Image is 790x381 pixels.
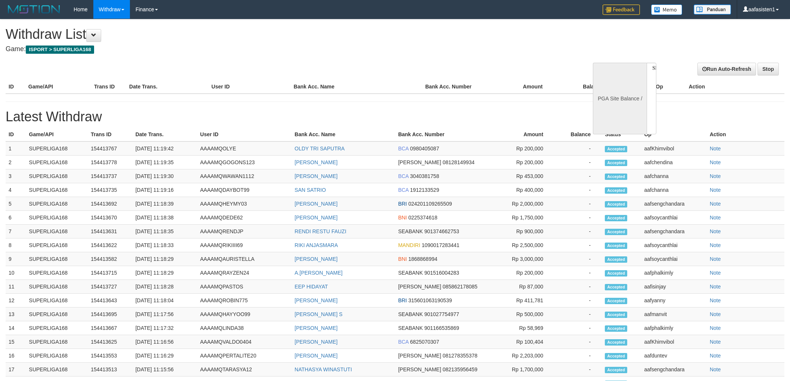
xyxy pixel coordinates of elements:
[398,325,423,331] span: SEABANK
[295,325,338,331] a: [PERSON_NAME]
[398,228,423,234] span: SEABANK
[398,215,407,221] span: BNI
[641,280,706,294] td: aafisinjay
[88,307,132,321] td: 154413695
[197,197,292,211] td: AAAAMQHEYMY03
[554,156,602,169] td: -
[694,4,731,15] img: panduan.png
[197,252,292,266] td: AAAAMQAURISTELLA
[133,197,197,211] td: [DATE] 11:18:39
[133,128,197,141] th: Date Trans.
[710,201,721,207] a: Note
[554,294,602,307] td: -
[6,252,26,266] td: 9
[133,211,197,225] td: [DATE] 11:18:38
[295,242,338,248] a: RIKI ANJASMARA
[26,294,88,307] td: SUPERLIGA168
[26,225,88,238] td: SUPERLIGA168
[6,266,26,280] td: 10
[710,173,721,179] a: Note
[424,311,459,317] span: 901027754977
[6,238,26,252] td: 8
[133,183,197,197] td: [DATE] 11:19:16
[295,297,338,303] a: [PERSON_NAME]
[6,211,26,225] td: 6
[88,169,132,183] td: 154413737
[6,156,26,169] td: 2
[605,284,627,290] span: Accepted
[398,242,420,248] span: MANDIRI
[641,128,706,141] th: Op
[6,349,26,363] td: 16
[398,159,441,165] span: [PERSON_NAME]
[494,238,554,252] td: Rp 2,500,000
[6,294,26,307] td: 12
[197,128,292,141] th: User ID
[605,229,627,235] span: Accepted
[197,211,292,225] td: AAAAMQDEDE62
[422,80,488,94] th: Bank Acc. Number
[295,270,342,276] a: A.[PERSON_NAME]
[641,363,706,377] td: aafsengchandara
[295,353,338,359] a: [PERSON_NAME]
[408,215,438,221] span: 0225374618
[295,284,328,290] a: EEP HIDAYAT
[494,156,554,169] td: Rp 200,000
[126,80,208,94] th: Date Trans.
[197,141,292,156] td: AAAAMQOLYE
[554,335,602,349] td: -
[603,4,640,15] img: Feedback.jpg
[133,307,197,321] td: [DATE] 11:17:56
[410,146,439,152] span: 0980405087
[88,156,132,169] td: 154413778
[641,169,706,183] td: aafchanna
[88,252,132,266] td: 154413582
[88,238,132,252] td: 154413622
[488,80,554,94] th: Amount
[88,266,132,280] td: 154413715
[641,141,706,156] td: aafKhimvibol
[133,335,197,349] td: [DATE] 11:16:56
[707,128,784,141] th: Action
[91,80,126,94] th: Trans ID
[710,256,721,262] a: Note
[26,252,88,266] td: SUPERLIGA168
[197,335,292,349] td: AAAAMQVALDO0404
[605,339,627,346] span: Accepted
[710,215,721,221] a: Note
[653,80,686,94] th: Op
[593,63,647,134] div: PGA Site Balance /
[26,197,88,211] td: SUPERLIGA168
[133,280,197,294] td: [DATE] 11:18:28
[398,353,441,359] span: [PERSON_NAME]
[398,256,407,262] span: BNI
[554,266,602,280] td: -
[133,349,197,363] td: [DATE] 11:16:29
[641,238,706,252] td: aafsoycanthlai
[710,339,721,345] a: Note
[554,349,602,363] td: -
[710,187,721,193] a: Note
[408,297,452,303] span: 315601063190539
[554,225,602,238] td: -
[494,225,554,238] td: Rp 900,000
[25,80,91,94] th: Game/API
[605,353,627,359] span: Accepted
[710,146,721,152] a: Note
[710,297,721,303] a: Note
[197,225,292,238] td: AAAAMQRENDJP
[6,363,26,377] td: 17
[442,366,477,372] span: 082135956459
[398,270,423,276] span: SEABANK
[605,270,627,277] span: Accepted
[88,183,132,197] td: 154413735
[295,339,338,345] a: [PERSON_NAME]
[6,109,784,124] h1: Latest Withdraw
[605,187,627,194] span: Accepted
[602,128,641,141] th: Status
[88,363,132,377] td: 154413513
[6,141,26,156] td: 1
[398,311,423,317] span: SEABANK
[295,146,345,152] a: OLDY TRI SAPUTRA
[494,280,554,294] td: Rp 87,000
